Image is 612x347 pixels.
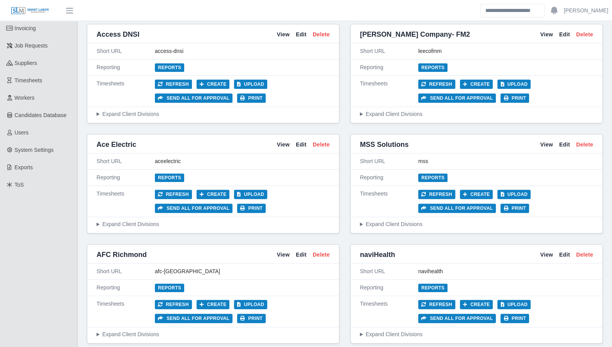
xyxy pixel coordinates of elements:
span: Suppliers [15,60,37,66]
button: Send all for approval [418,314,496,323]
div: Short URL [97,47,155,55]
div: Reporting [360,284,418,292]
button: Upload [497,190,531,199]
button: Print [237,204,266,213]
a: View [540,31,553,39]
button: Print [500,314,529,323]
a: View [540,141,553,149]
input: Search [480,4,544,17]
div: Timesheets [97,80,155,103]
button: Print [500,204,529,213]
div: Reporting [97,284,155,292]
a: Reports [418,173,448,182]
button: Refresh [155,80,192,89]
button: Refresh [418,300,455,309]
a: [PERSON_NAME] [564,7,608,15]
a: Delete [576,31,593,39]
div: Reporting [97,63,155,71]
a: View [540,251,553,259]
button: Send all for approval [155,94,232,103]
a: View [277,141,290,149]
a: Edit [559,141,570,149]
div: navihealth [418,267,593,276]
span: Job Requests [15,43,48,49]
button: Create [197,190,230,199]
a: Reports [155,284,184,292]
a: Edit [559,31,570,39]
button: Create [460,300,493,309]
div: Timesheets [97,190,155,213]
div: Timesheets [97,300,155,323]
a: Reports [155,173,184,182]
summary: Expand Client Divisions [97,330,330,338]
button: Upload [497,300,531,309]
button: Upload [497,80,531,89]
button: Create [197,80,230,89]
div: Timesheets [360,300,418,323]
span: System Settings [15,147,54,153]
button: Refresh [155,300,192,309]
a: View [277,31,290,39]
a: Delete [313,31,330,39]
a: Reports [155,63,184,72]
button: Print [237,94,266,103]
div: leecofmm [418,47,593,55]
a: Delete [576,141,593,149]
button: Send all for approval [155,314,232,323]
summary: Expand Client Divisions [360,220,593,228]
button: Upload [234,300,267,309]
span: AFC Richmond [97,249,147,260]
div: Reporting [360,63,418,71]
a: Delete [576,251,593,259]
a: Reports [418,284,448,292]
span: Access DNSI [97,29,139,40]
span: Workers [15,95,35,101]
a: Edit [559,251,570,259]
span: Exports [15,164,33,170]
a: Edit [296,141,307,149]
div: Short URL [97,267,155,276]
a: Edit [296,31,307,39]
summary: Expand Client Divisions [360,110,593,118]
div: Short URL [360,157,418,165]
div: Short URL [97,157,155,165]
button: Create [197,300,230,309]
div: Timesheets [360,190,418,213]
div: mss [418,157,593,165]
span: Candidates Database [15,112,67,118]
button: Send all for approval [418,94,496,103]
a: Delete [313,251,330,259]
button: Upload [234,80,267,89]
button: Create [460,190,493,199]
span: Users [15,129,29,136]
div: Short URL [360,267,418,276]
button: Send all for approval [418,204,496,213]
span: Invoicing [15,25,36,31]
div: Reporting [97,173,155,182]
button: Send all for approval [155,204,232,213]
div: afc-[GEOGRAPHIC_DATA] [155,267,330,276]
a: View [277,251,290,259]
a: Reports [418,63,448,72]
span: ToS [15,182,24,188]
summary: Expand Client Divisions [97,220,330,228]
button: Create [460,80,493,89]
span: Timesheets [15,77,42,83]
button: Refresh [418,80,455,89]
div: Short URL [360,47,418,55]
a: Edit [296,251,307,259]
span: naviHealth [360,249,395,260]
img: SLM Logo [11,7,49,15]
button: Upload [234,190,267,199]
button: Refresh [155,190,192,199]
span: Ace Electric [97,139,136,150]
a: Delete [313,141,330,149]
div: Timesheets [360,80,418,103]
summary: Expand Client Divisions [97,110,330,118]
summary: Expand Client Divisions [360,330,593,338]
span: MSS Solutions [360,139,409,150]
button: Print [500,94,529,103]
div: access-dnsi [155,47,330,55]
span: [PERSON_NAME] Company- FM2 [360,29,470,40]
button: Print [237,314,266,323]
